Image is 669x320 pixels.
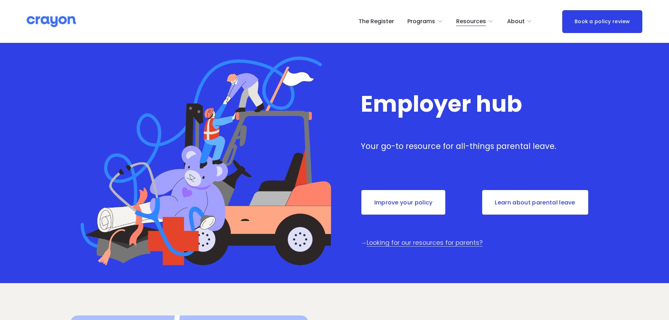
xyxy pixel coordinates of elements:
a: folder dropdown [407,16,443,27]
img: Crayon [27,15,76,28]
span: → [361,239,367,247]
span: Resources [456,17,486,27]
p: Your go-to resource for all-things parental leave. [361,141,598,152]
a: folder dropdown [507,16,532,27]
span: About [507,17,525,27]
span: Programs [407,17,435,27]
a: Looking for our resources for parents? [367,239,483,247]
a: folder dropdown [456,16,494,27]
h1: Employer hub [361,92,598,116]
a: Learn about parental leave [481,189,589,215]
a: Improve your policy [361,189,446,215]
a: Book a policy review [562,10,642,33]
a: The Register [359,16,394,27]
